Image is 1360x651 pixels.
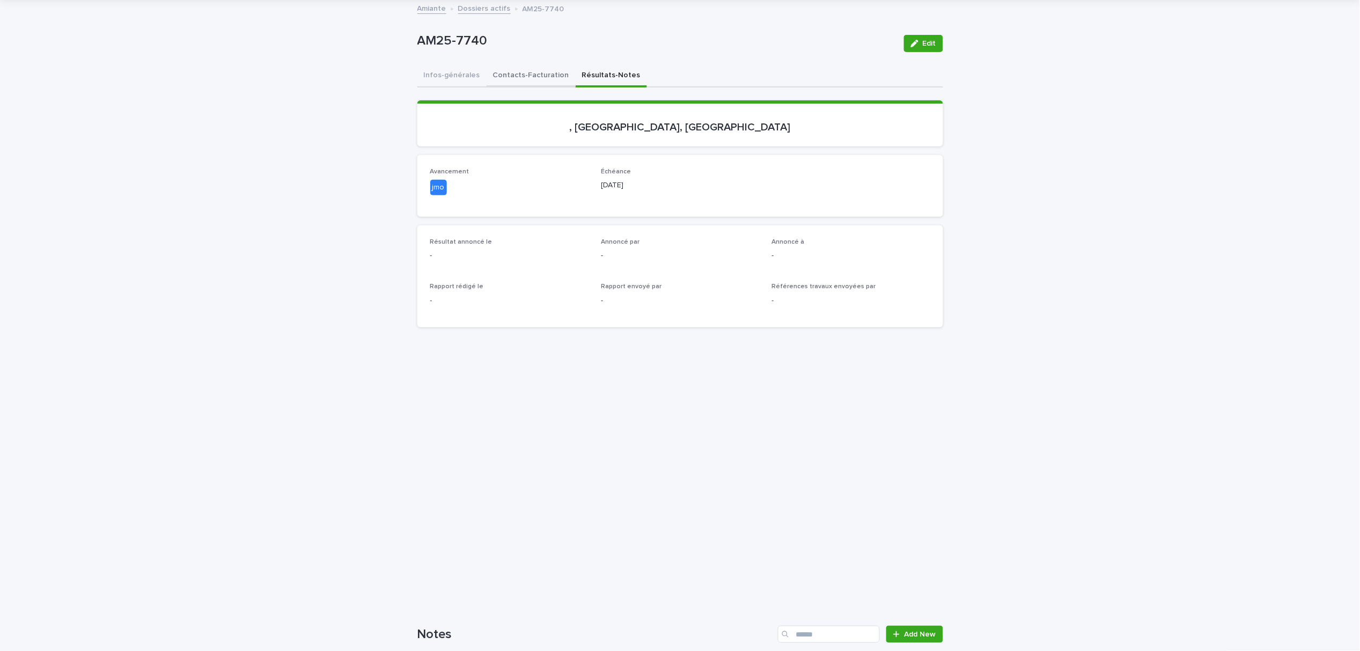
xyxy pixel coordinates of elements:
[601,250,759,261] p: -
[886,626,943,643] a: Add New
[772,250,930,261] p: -
[430,180,447,195] div: jmo
[905,631,936,638] span: Add New
[417,65,487,87] button: Infos-générales
[430,283,484,290] span: Rapport rédigé le
[601,283,661,290] span: Rapport envoyé par
[458,2,511,14] a: Dossiers actifs
[417,33,895,49] p: AM25-7740
[487,65,576,87] button: Contacts-Facturation
[430,121,930,134] p: , [GEOGRAPHIC_DATA], [GEOGRAPHIC_DATA]
[772,239,805,245] span: Annoncé à
[523,2,564,14] p: AM25-7740
[430,295,589,306] p: -
[904,35,943,52] button: Edit
[430,169,469,175] span: Avancement
[772,283,876,290] span: Références travaux envoyées par
[601,180,759,191] p: [DATE]
[778,626,880,643] input: Search
[772,295,930,306] p: -
[417,2,446,14] a: Amiante
[601,295,759,306] p: -
[601,169,631,175] span: Échéance
[576,65,647,87] button: Résultats-Notes
[430,250,589,261] p: -
[417,627,774,642] h1: Notes
[430,239,492,245] span: Résultat annoncé le
[601,239,639,245] span: Annoncé par
[923,40,936,47] span: Edit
